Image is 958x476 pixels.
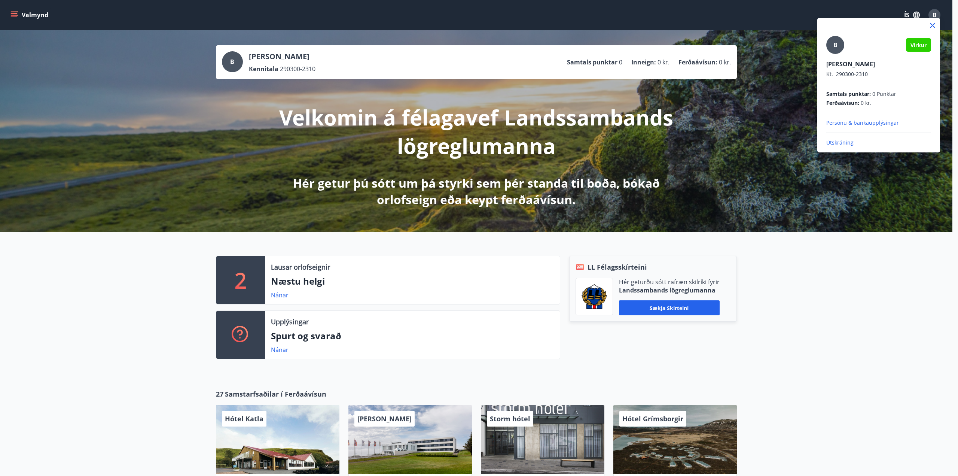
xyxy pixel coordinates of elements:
span: Ferðaávísun : [826,99,859,107]
span: 0 Punktar [872,90,896,98]
p: Útskráning [826,139,931,146]
span: Virkur [910,42,927,49]
p: 290300-2310 [826,70,931,78]
span: Kt. [826,70,833,78]
span: 0 kr. [861,99,872,107]
p: Persónu & bankaupplýsingar [826,119,931,127]
span: Samtals punktar : [826,90,871,98]
p: [PERSON_NAME] [826,60,931,68]
span: B [833,41,838,49]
